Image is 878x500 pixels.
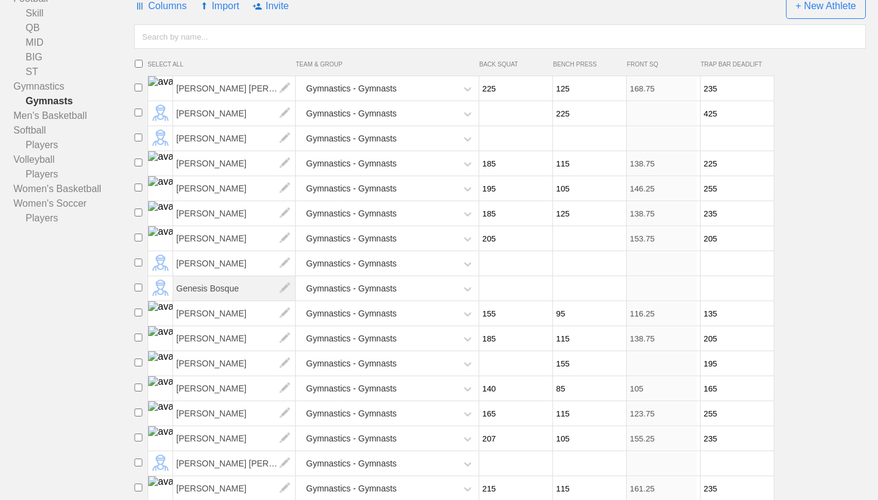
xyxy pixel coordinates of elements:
[173,226,296,251] span: [PERSON_NAME]
[306,477,397,500] div: Gymnastics - Gymnasts
[701,61,768,68] span: TRAP BAR DEADLIFT
[13,50,134,65] a: BIG
[173,76,296,101] span: [PERSON_NAME] [PERSON_NAME]
[13,211,134,226] a: Players
[173,308,296,318] a: [PERSON_NAME]
[173,126,296,151] span: [PERSON_NAME]
[296,61,479,68] span: TEAM & GROUP
[273,76,297,101] img: edit.png
[173,158,296,168] a: [PERSON_NAME]
[306,252,397,275] div: Gymnastics - Gymnasts
[173,351,296,376] span: [PERSON_NAME]
[306,302,397,325] div: Gymnastics - Gymnasts
[306,177,397,200] div: Gymnastics - Gymnasts
[173,358,296,368] a: [PERSON_NAME]
[273,451,297,476] img: edit.png
[13,109,134,123] a: Men's Basketball
[306,452,397,475] div: Gymnastics - Gymnasts
[273,201,297,226] img: edit.png
[173,133,296,143] a: [PERSON_NAME]
[13,79,134,94] a: Gymnastics
[13,6,134,21] a: Skill
[13,123,134,138] a: Softball
[173,83,296,93] a: [PERSON_NAME] [PERSON_NAME]
[134,24,866,49] input: Search by name...
[13,94,134,109] a: Gymnasts
[273,151,297,176] img: edit.png
[173,451,296,476] span: [PERSON_NAME] [PERSON_NAME]
[13,196,134,211] a: Women's Soccer
[13,152,134,167] a: Volleyball
[306,152,397,175] div: Gymnastics - Gymnasts
[306,402,397,425] div: Gymnastics - Gymnasts
[148,61,296,68] span: SELECT ALL
[273,251,297,276] img: edit.png
[273,301,297,326] img: edit.png
[13,35,134,50] a: MID
[173,151,296,176] span: [PERSON_NAME]
[479,61,547,68] span: BACK SQUAT
[173,283,296,293] a: Genesis Bosque
[306,377,397,400] div: Gymnastics - Gymnasts
[173,408,296,418] a: [PERSON_NAME]
[13,138,134,152] a: Players
[173,108,296,118] a: [PERSON_NAME]
[173,376,296,401] span: [PERSON_NAME]
[273,376,297,401] img: edit.png
[306,202,397,225] div: Gymnastics - Gymnasts
[173,276,296,301] span: Genesis Bosque
[306,127,397,150] div: Gymnastics - Gymnasts
[306,327,397,350] div: Gymnastics - Gymnasts
[173,233,296,243] a: [PERSON_NAME]
[273,401,297,426] img: edit.png
[173,208,296,218] a: [PERSON_NAME]
[13,167,134,182] a: Players
[13,21,134,35] a: QB
[273,126,297,151] img: edit.png
[173,258,296,268] a: [PERSON_NAME]
[173,326,296,351] span: [PERSON_NAME]
[306,102,397,125] div: Gymnastics - Gymnasts
[173,201,296,226] span: [PERSON_NAME]
[306,277,397,300] div: Gymnastics - Gymnasts
[173,301,296,326] span: [PERSON_NAME]
[553,61,621,68] span: BENCH PRESS
[273,326,297,351] img: edit.png
[173,426,296,451] span: [PERSON_NAME]
[173,483,296,493] a: [PERSON_NAME]
[173,333,296,343] a: [PERSON_NAME]
[273,276,297,301] img: edit.png
[306,427,397,450] div: Gymnastics - Gymnasts
[173,176,296,201] span: [PERSON_NAME]
[627,61,694,68] span: FRONT SQ
[273,426,297,451] img: edit.png
[306,77,397,100] div: Gymnastics - Gymnasts
[173,101,296,126] span: [PERSON_NAME]
[273,351,297,376] img: edit.png
[273,101,297,126] img: edit.png
[13,65,134,79] a: ST
[173,458,296,468] a: [PERSON_NAME] [PERSON_NAME]
[173,183,296,193] a: [PERSON_NAME]
[306,227,397,250] div: Gymnastics - Gymnasts
[13,182,134,196] a: Women's Basketball
[173,251,296,276] span: [PERSON_NAME]
[173,433,296,443] a: [PERSON_NAME]
[273,226,297,251] img: edit.png
[659,359,878,500] iframe: Chat Widget
[273,176,297,201] img: edit.png
[306,352,397,375] div: Gymnastics - Gymnasts
[173,383,296,393] a: [PERSON_NAME]
[173,401,296,426] span: [PERSON_NAME]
